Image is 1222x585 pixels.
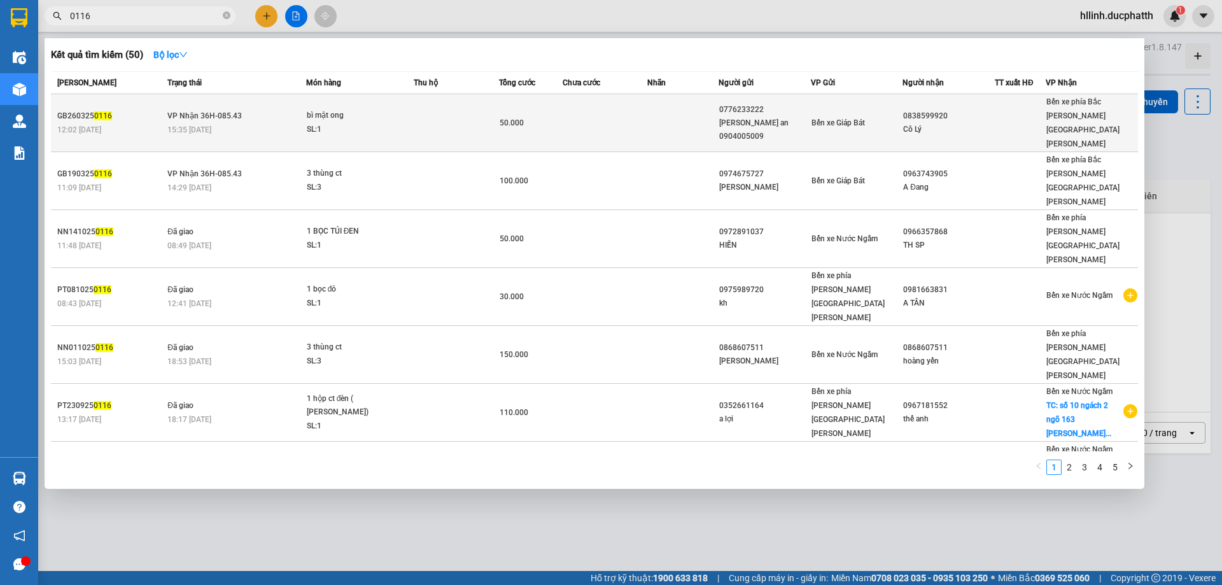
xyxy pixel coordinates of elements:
[719,399,810,412] div: 0352661164
[1123,404,1137,418] span: plus-circle
[13,472,26,485] img: warehouse-icon
[57,283,164,297] div: PT081025
[95,343,113,352] span: 0116
[1062,460,1077,475] li: 2
[94,169,112,178] span: 0116
[53,11,62,20] span: search
[1046,401,1111,438] span: TC: số 10 ngách 2 ngõ 163 [PERSON_NAME]...
[719,116,810,143] div: [PERSON_NAME] an 0904005009
[167,125,211,134] span: 15:35 [DATE]
[57,341,164,355] div: NN011025
[13,83,26,96] img: warehouse-icon
[167,227,193,236] span: Đã giao
[500,118,524,127] span: 50.000
[307,449,402,463] div: 1th ct đồ ăn
[94,285,111,294] span: 0116
[719,225,810,239] div: 0972891037
[307,341,402,355] div: 3 thùng ct
[1047,460,1061,474] a: 1
[1108,460,1122,474] a: 5
[307,419,402,433] div: SL: 1
[223,10,230,22] span: close-circle
[57,450,164,463] div: HK160925
[167,299,211,308] span: 12:41 [DATE]
[500,408,528,417] span: 110.000
[306,78,341,87] span: Món hàng
[223,11,230,19] span: close-circle
[307,239,402,253] div: SL: 1
[719,181,810,194] div: [PERSON_NAME]
[167,111,242,120] span: VP Nhận 36H-085.43
[167,78,202,87] span: Trạng thái
[57,78,116,87] span: [PERSON_NAME]
[13,558,25,570] span: message
[307,355,402,369] div: SL: 3
[1046,291,1113,300] span: Bến xe Nước Ngầm
[57,125,101,134] span: 12:02 [DATE]
[719,103,810,116] div: 0776233222
[1046,445,1113,454] span: Bến xe Nước Ngầm
[903,412,994,426] div: thế anh
[719,283,810,297] div: 0975989720
[1046,78,1077,87] span: VP Nhận
[1046,213,1120,264] span: Bến xe phía [PERSON_NAME][GEOGRAPHIC_DATA][PERSON_NAME]
[143,45,198,65] button: Bộ lọcdown
[57,167,164,181] div: GB190325
[307,181,402,195] div: SL: 3
[903,283,994,297] div: 0981663831
[1046,97,1120,148] span: Bến xe phía Bắc [PERSON_NAME][GEOGRAPHIC_DATA][PERSON_NAME]
[903,123,994,136] div: Cô Lý
[500,176,528,185] span: 100.000
[167,357,211,366] span: 18:53 [DATE]
[167,401,193,410] span: Đã giao
[811,176,865,185] span: Bến xe Giáp Bát
[11,8,27,27] img: logo-vxr
[811,350,878,359] span: Bến xe Nước Ngầm
[307,392,402,419] div: 1 hộp ct đèn ( [PERSON_NAME])
[70,9,220,23] input: Tìm tên, số ĐT hoặc mã đơn
[167,183,211,192] span: 14:29 [DATE]
[1031,460,1046,475] li: Previous Page
[57,357,101,366] span: 15:03 [DATE]
[719,341,810,355] div: 0868607511
[1123,288,1137,302] span: plus-circle
[1123,460,1138,475] button: right
[307,225,402,239] div: 1 BỌC TÚI ĐEN
[1078,460,1092,474] a: 3
[719,412,810,426] div: a lợi
[811,234,878,243] span: Bến xe Nước Ngầm
[51,48,143,62] h3: Kết quả tìm kiếm ( 50 )
[57,415,101,424] span: 13:17 [DATE]
[13,51,26,64] img: warehouse-icon
[500,292,524,301] span: 30.000
[307,297,402,311] div: SL: 1
[902,78,944,87] span: Người nhận
[1035,462,1043,470] span: left
[1046,329,1120,380] span: Bến xe phía [PERSON_NAME][GEOGRAPHIC_DATA][PERSON_NAME]
[167,241,211,250] span: 08:49 [DATE]
[153,50,188,60] strong: Bộ lọc
[95,227,113,236] span: 0116
[167,169,242,178] span: VP Nhận 36H-085.43
[307,123,402,137] div: SL: 1
[1046,387,1113,396] span: Bến xe Nước Ngầm
[903,167,994,181] div: 0963743905
[903,239,994,252] div: TH SP
[719,167,810,181] div: 0974675727
[414,78,438,87] span: Thu hộ
[1077,460,1092,475] li: 3
[57,109,164,123] div: GB260325
[167,415,211,424] span: 18:17 [DATE]
[811,78,835,87] span: VP Gửi
[903,355,994,368] div: hoàng yến
[13,115,26,128] img: warehouse-icon
[1046,155,1120,206] span: Bến xe phía Bắc [PERSON_NAME][GEOGRAPHIC_DATA][PERSON_NAME]
[179,50,188,59] span: down
[811,271,885,322] span: Bến xe phía [PERSON_NAME][GEOGRAPHIC_DATA][PERSON_NAME]
[903,450,994,463] div: 0763109683
[719,297,810,310] div: kh
[57,399,164,412] div: PT230925
[1107,460,1123,475] li: 5
[94,111,112,120] span: 0116
[811,387,885,438] span: Bến xe phía [PERSON_NAME][GEOGRAPHIC_DATA][PERSON_NAME]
